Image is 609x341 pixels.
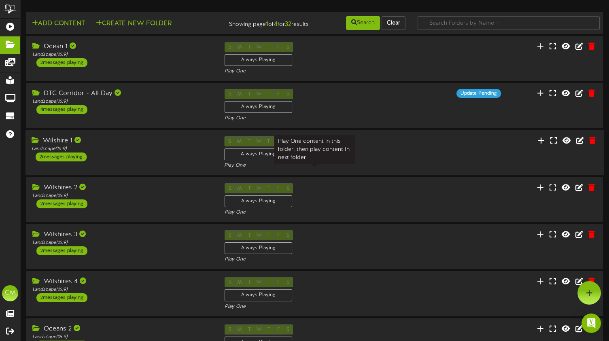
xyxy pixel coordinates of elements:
[2,285,18,301] div: CM
[36,199,87,208] div: 2 messages playing
[32,324,212,334] div: Oceans 2
[456,89,501,98] div: Update Pending
[225,209,405,216] div: Play One
[225,115,405,122] div: Play One
[93,19,174,29] button: Create New Folder
[225,68,405,75] div: Play One
[32,334,212,341] div: Landscape ( 16:9 )
[225,289,292,301] div: Always Playing
[225,303,405,310] div: Play One
[32,183,212,193] div: Wilshires 2
[36,105,87,114] div: 4 messages playing
[224,148,292,160] div: Always Playing
[32,136,212,145] div: Wilshire 1
[382,16,405,30] button: Clear
[265,21,268,28] strong: 1
[274,21,277,28] strong: 4
[32,239,212,246] div: Landscape ( 16:9 )
[32,286,212,293] div: Landscape ( 16:9 )
[32,89,212,98] div: DTC Corridor - All Day
[346,16,380,30] button: Search
[225,256,405,263] div: Play One
[418,16,600,30] input: -- Search Folders by Name --
[224,162,405,169] div: Play One
[32,145,212,152] div: Landscape ( 16:9 )
[32,42,212,51] div: Ocean 1
[225,195,292,207] div: Always Playing
[218,15,315,29] div: Showing page of for results
[32,193,212,199] div: Landscape ( 16:9 )
[36,152,87,161] div: 2 messages playing
[36,246,87,255] div: 2 messages playing
[225,242,292,254] div: Always Playing
[36,58,87,67] div: 2 messages playing
[32,51,212,58] div: Landscape ( 16:9 )
[225,54,292,66] div: Always Playing
[581,313,601,333] div: Open Intercom Messenger
[36,293,87,302] div: 2 messages playing
[225,101,292,113] div: Always Playing
[284,21,291,28] strong: 32
[32,98,212,105] div: Landscape ( 16:9 )
[32,277,212,286] div: Wilshires 4
[32,230,212,239] div: Wilshires 3
[30,19,87,29] button: Add Content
